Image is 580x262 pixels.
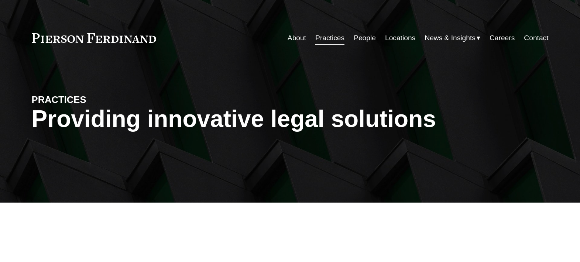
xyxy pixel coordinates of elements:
a: Contact [524,31,548,45]
span: News & Insights [425,32,476,45]
a: folder dropdown [425,31,480,45]
a: About [288,31,306,45]
h4: PRACTICES [32,94,161,106]
a: Locations [385,31,415,45]
a: Careers [490,31,515,45]
a: People [354,31,376,45]
a: Practices [315,31,344,45]
h1: Providing innovative legal solutions [32,106,549,132]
